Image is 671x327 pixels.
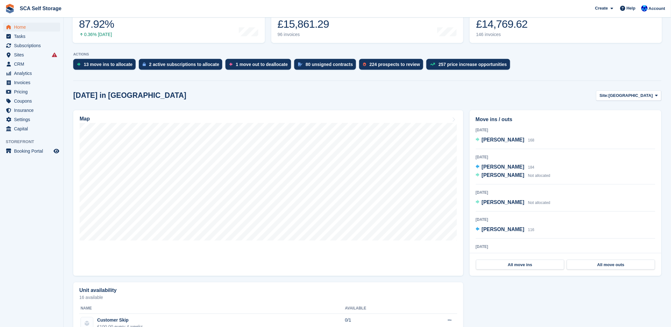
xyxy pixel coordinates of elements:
a: menu [3,106,60,115]
div: 1 move out to deallocate [236,62,288,67]
a: menu [3,147,60,156]
span: Tasks [14,32,52,41]
a: SCA Self Storage [17,3,64,14]
span: Booking Portal [14,147,52,156]
a: 2 active subscriptions to allocate [139,59,225,73]
img: contract_signature_icon-13c848040528278c33f63329250d36e43548de30e8caae1d1a13099fd9432cc5.svg [298,62,303,66]
p: ACTIONS [73,52,661,56]
span: Not allocated [528,200,550,205]
div: 2 active subscriptions to allocate [149,62,219,67]
div: 146 invoices [476,32,528,37]
a: [PERSON_NAME] Not allocated [476,171,551,180]
span: [PERSON_NAME] [482,137,525,142]
span: Coupons [14,97,52,105]
a: menu [3,69,60,78]
a: 224 prospects to review [359,59,426,73]
span: [PERSON_NAME] [482,227,525,232]
span: Analytics [14,69,52,78]
span: Help [627,5,636,11]
span: Sites [14,50,52,59]
a: [PERSON_NAME] Not allocated [476,199,551,207]
a: All move outs [567,260,655,270]
a: All move ins [476,260,564,270]
a: menu [3,97,60,105]
span: Account [649,5,665,12]
p: 16 available [79,295,457,300]
span: Subscriptions [14,41,52,50]
button: Site: [GEOGRAPHIC_DATA] [596,91,661,101]
a: Month-to-date sales £15,861.29 96 invoices [271,3,464,43]
a: menu [3,32,60,41]
div: 13 move ins to allocate [84,62,132,67]
a: menu [3,124,60,133]
div: £15,861.29 [278,18,329,31]
div: Customer Skip [97,317,143,324]
span: 184 [528,165,534,170]
a: [PERSON_NAME] 184 [476,163,535,171]
span: Home [14,23,52,32]
img: prospect-51fa495bee0391a8d652442698ab0144808aea92771e9ea1ae160a38d050c398.svg [363,62,366,66]
span: [GEOGRAPHIC_DATA] [609,92,653,99]
i: Smart entry sync failures have occurred [52,52,57,57]
span: Storefront [6,139,63,145]
a: menu [3,115,60,124]
span: Capital [14,124,52,133]
h2: Unit availability [79,288,117,294]
span: Insurance [14,106,52,115]
a: 80 unsigned contracts [294,59,360,73]
img: price_increase_opportunities-93ffe204e8149a01c8c9dc8f82e8f89637d9d84a8eef4429ea346261dce0b2c0.svg [430,63,435,66]
a: [PERSON_NAME] 168 [476,136,535,144]
span: Create [595,5,608,11]
a: Preview store [53,147,60,155]
span: [PERSON_NAME] [482,200,525,205]
div: 224 prospects to review [369,62,420,67]
h2: [DATE] in [GEOGRAPHIC_DATA] [73,91,186,100]
span: Not allocated [528,173,550,178]
span: [PERSON_NAME] [482,172,525,178]
img: Kelly Neesham [641,5,648,11]
h2: Map [80,116,90,122]
span: Settings [14,115,52,124]
a: menu [3,23,60,32]
span: CRM [14,60,52,69]
img: active_subscription_to_allocate_icon-d502201f5373d7db506a760aba3b589e785aa758c864c3986d89f69b8ff3... [143,62,146,66]
a: 1 move out to deallocate [225,59,294,73]
div: £14,769.62 [476,18,528,31]
div: 257 price increase opportunities [439,62,507,67]
a: menu [3,60,60,69]
div: 96 invoices [278,32,329,37]
a: Map [73,110,463,276]
div: 0.36% [DATE] [79,32,114,37]
a: menu [3,50,60,59]
span: Invoices [14,78,52,87]
a: menu [3,41,60,50]
img: move_ins_to_allocate_icon-fdf77a2bb77ea45bf5b3d319d69a93e2d87916cf1d5bf7949dd705db3b84f3ca.svg [77,62,81,66]
a: Awaiting payment £14,769.62 146 invoices [470,3,662,43]
div: [DATE] [476,217,655,222]
div: 80 unsigned contracts [306,62,353,67]
a: 13 move ins to allocate [73,59,139,73]
a: menu [3,78,60,87]
span: [PERSON_NAME] [482,164,525,170]
a: Occupancy 87.92% 0.36% [DATE] [73,3,265,43]
span: 116 [528,228,534,232]
div: [DATE] [476,127,655,133]
img: move_outs_to_deallocate_icon-f764333ba52eb49d3ac5e1228854f67142a1ed5810a6f6cc68b1a99e826820c5.svg [229,62,232,66]
th: Available [345,304,414,314]
span: Site: [600,92,609,99]
span: 168 [528,138,534,142]
img: stora-icon-8386f47178a22dfd0bd8f6a31ec36ba5ce8667c1dd55bd0f319d3a0aa187defe.svg [5,4,15,13]
div: [DATE] [476,190,655,195]
th: Name [79,304,345,314]
a: 257 price increase opportunities [426,59,513,73]
span: Pricing [14,87,52,96]
div: 87.92% [79,18,114,31]
div: [DATE] [476,244,655,250]
a: [PERSON_NAME] 116 [476,226,535,234]
h2: Move ins / outs [476,116,655,123]
div: [DATE] [476,154,655,160]
a: menu [3,87,60,96]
